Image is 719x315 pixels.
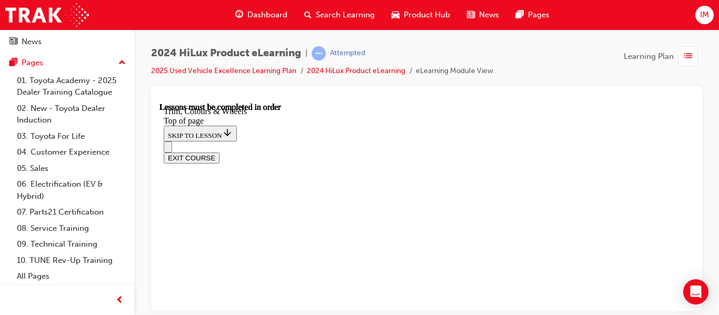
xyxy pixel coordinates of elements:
a: 06. Electrification (EV & Hybrid) [13,176,130,204]
button: Pages [4,53,130,73]
span: Learning Plan [624,50,674,63]
span: Product Hub [404,9,450,21]
span: guage-icon [235,8,243,22]
a: News [4,32,130,52]
a: 02. New - Toyota Dealer Induction [13,100,130,128]
a: search-iconSearch Learning [296,4,383,26]
span: IM [700,9,709,21]
button: Learning Plan [624,46,702,66]
div: Attempted [330,48,365,58]
span: news-icon [9,37,17,47]
span: | [305,47,307,59]
span: Search Learning [316,9,375,21]
span: pages-icon [9,58,17,68]
a: 05. Sales [13,160,130,177]
span: learningRecordVerb_ATTEMPT-icon [312,46,326,60]
a: pages-iconPages [507,4,558,26]
a: 03. Toyota For Life [13,128,130,145]
span: News [479,9,499,21]
a: 04. Customer Experience [13,144,130,160]
a: All Pages [13,268,130,284]
span: car-icon [392,8,400,22]
a: guage-iconDashboard [227,4,296,26]
span: 2024 HiLux Product eLearning [151,47,301,59]
span: pages-icon [516,8,524,22]
a: news-iconNews [458,4,507,26]
a: 08. Service Training [13,220,130,237]
a: 01. Toyota Academy - 2025 Dealer Training Catalogue [13,73,130,100]
a: 10. TUNE Rev-Up Training [13,252,130,269]
a: 2025 Used Vehicle Excellence Learning Plan [151,66,296,75]
span: Dashboard [247,9,287,21]
a: 2024 HiLux Product eLearning [307,66,405,75]
div: Open Intercom Messenger [683,279,708,304]
span: up-icon [118,56,126,70]
a: car-iconProduct Hub [383,4,458,26]
a: 09. Technical Training [13,236,130,252]
span: Pages [528,9,550,21]
button: IM [695,6,714,24]
span: search-icon [304,8,312,22]
div: Pages [22,57,43,69]
span: list-icon [684,50,692,63]
span: prev-icon [116,294,124,307]
div: News [22,36,42,48]
img: Trak [5,3,89,27]
span: news-icon [467,8,475,22]
li: eLearning Module View [416,65,493,77]
a: 07. Parts21 Certification [13,204,130,220]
